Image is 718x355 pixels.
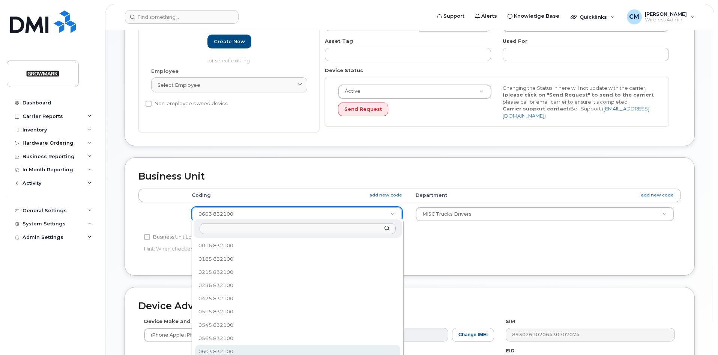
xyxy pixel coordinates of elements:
[196,266,400,278] div: 0215 832100
[196,306,400,318] div: 0515 832100
[196,293,400,304] div: 0425 832100
[196,332,400,344] div: 0565 832100
[196,240,400,252] div: 0016 832100
[196,319,400,331] div: 0545 832100
[196,253,400,265] div: 0185 832100
[196,279,400,291] div: 0236 832100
